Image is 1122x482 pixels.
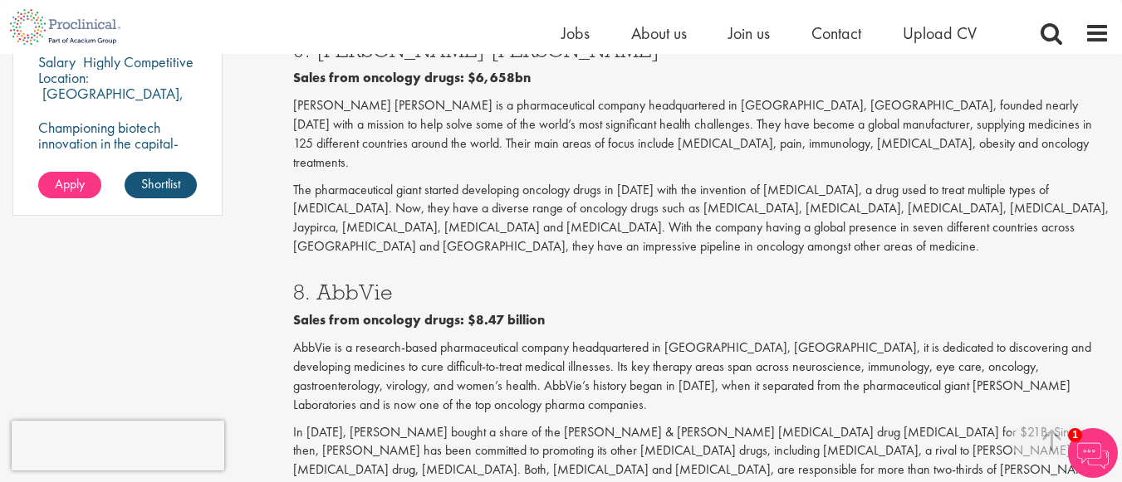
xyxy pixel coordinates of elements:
[38,119,197,214] p: Championing biotech innovation in the capital-where strategic account management meets scientific...
[12,421,224,470] iframe: reCAPTCHA
[38,68,89,87] span: Location:
[293,39,1110,61] h3: 9. [PERSON_NAME] [PERSON_NAME]
[1068,428,1082,442] span: 1
[631,22,687,44] a: About us
[293,69,531,86] b: Sales from oncology drugs: $6,658bn
[1068,428,1118,478] img: Chatbot
[811,22,861,44] a: Contact
[728,22,770,44] a: Join us
[55,175,85,192] span: Apply
[293,338,1110,414] p: AbbVie is a research-based pharmaceutical company headquartered in [GEOGRAPHIC_DATA], [GEOGRAPHIC...
[903,22,977,44] a: Upload CV
[293,281,1110,303] h3: 8. AbbVie
[293,181,1110,256] p: The pharmaceutical giant started developing oncology drugs in [DATE] with the invention of [MEDIC...
[293,311,545,329] b: Sales from oncology drugs: $8.47 billion
[38,172,101,198] a: Apply
[293,96,1110,172] p: [PERSON_NAME] [PERSON_NAME] is a pharmaceutical company headquartered in [GEOGRAPHIC_DATA], [GEOG...
[38,52,76,71] span: Salary
[561,22,590,44] a: Jobs
[125,172,197,198] a: Shortlist
[83,52,194,71] p: Highly Competitive
[38,84,184,119] p: [GEOGRAPHIC_DATA], [GEOGRAPHIC_DATA]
